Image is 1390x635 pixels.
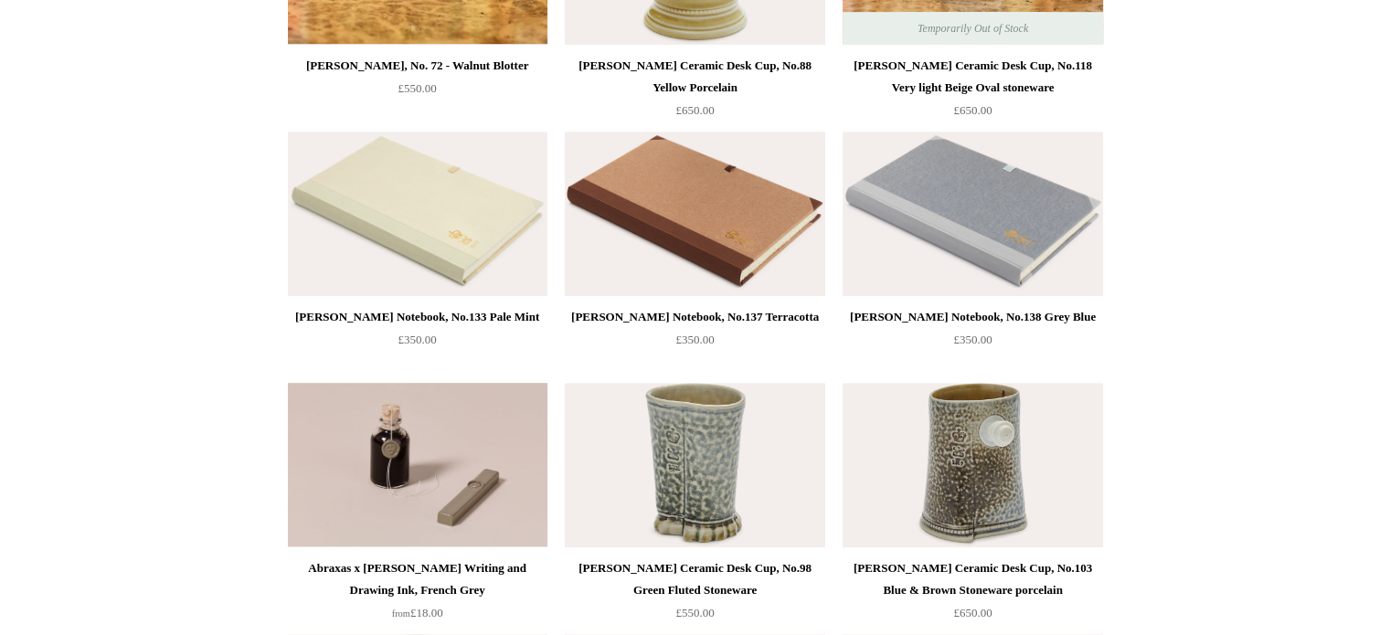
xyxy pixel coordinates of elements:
[565,132,824,296] img: Steve Harrison Notebook, No.137 Terracotta
[675,103,714,117] span: £650.00
[843,383,1102,547] img: Steve Harrison Ceramic Desk Cup, No.103 Blue & Brown Stoneware porcelain
[843,557,1102,632] a: [PERSON_NAME] Ceramic Desk Cup, No.103 Blue & Brown Stoneware porcelain £650.00
[292,557,543,601] div: Abraxas x [PERSON_NAME] Writing and Drawing Ink, French Grey
[565,557,824,632] a: [PERSON_NAME] Ceramic Desk Cup, No.98 Green Fluted Stoneware £550.00
[843,306,1102,381] a: [PERSON_NAME] Notebook, No.138 Grey Blue £350.00
[847,557,1098,601] div: [PERSON_NAME] Ceramic Desk Cup, No.103 Blue & Brown Stoneware porcelain
[288,132,547,296] a: Steve Harrison Notebook, No.133 Pale Mint Steve Harrison Notebook, No.133 Pale Mint
[565,306,824,381] a: [PERSON_NAME] Notebook, No.137 Terracotta £350.00
[843,132,1102,296] img: Steve Harrison Notebook, No.138 Grey Blue
[398,333,436,346] span: £350.00
[392,609,410,619] span: from
[843,132,1102,296] a: Steve Harrison Notebook, No.138 Grey Blue Steve Harrison Notebook, No.138 Grey Blue
[569,306,820,328] div: [PERSON_NAME] Notebook, No.137 Terracotta
[843,55,1102,130] a: [PERSON_NAME] Ceramic Desk Cup, No.118 Very light Beige Oval stoneware £650.00
[569,55,820,99] div: [PERSON_NAME] Ceramic Desk Cup, No.88 Yellow Porcelain
[565,383,824,547] a: Steve Harrison Ceramic Desk Cup, No.98 Green Fluted Stoneware Steve Harrison Ceramic Desk Cup, No...
[953,606,992,619] span: £650.00
[288,132,547,296] img: Steve Harrison Notebook, No.133 Pale Mint
[288,557,547,632] a: Abraxas x [PERSON_NAME] Writing and Drawing Ink, French Grey from£18.00
[288,383,547,547] a: Abraxas x Steve Harrison Writing and Drawing Ink, French Grey Abraxas x Steve Harrison Writing an...
[899,12,1046,45] span: Temporarily Out of Stock
[392,606,443,619] span: £18.00
[288,383,547,547] img: Abraxas x Steve Harrison Writing and Drawing Ink, French Grey
[565,132,824,296] a: Steve Harrison Notebook, No.137 Terracotta Steve Harrison Notebook, No.137 Terracotta
[953,333,992,346] span: £350.00
[953,103,992,117] span: £650.00
[569,557,820,601] div: [PERSON_NAME] Ceramic Desk Cup, No.98 Green Fluted Stoneware
[292,306,543,328] div: [PERSON_NAME] Notebook, No.133 Pale Mint
[288,55,547,130] a: [PERSON_NAME], No. 72 - Walnut Blotter £550.00
[675,333,714,346] span: £350.00
[565,55,824,130] a: [PERSON_NAME] Ceramic Desk Cup, No.88 Yellow Porcelain £650.00
[847,306,1098,328] div: [PERSON_NAME] Notebook, No.138 Grey Blue
[843,383,1102,547] a: Steve Harrison Ceramic Desk Cup, No.103 Blue & Brown Stoneware porcelain Steve Harrison Ceramic D...
[292,55,543,77] div: [PERSON_NAME], No. 72 - Walnut Blotter
[565,383,824,547] img: Steve Harrison Ceramic Desk Cup, No.98 Green Fluted Stoneware
[847,55,1098,99] div: [PERSON_NAME] Ceramic Desk Cup, No.118 Very light Beige Oval stoneware
[398,81,436,95] span: £550.00
[675,606,714,619] span: £550.00
[288,306,547,381] a: [PERSON_NAME] Notebook, No.133 Pale Mint £350.00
